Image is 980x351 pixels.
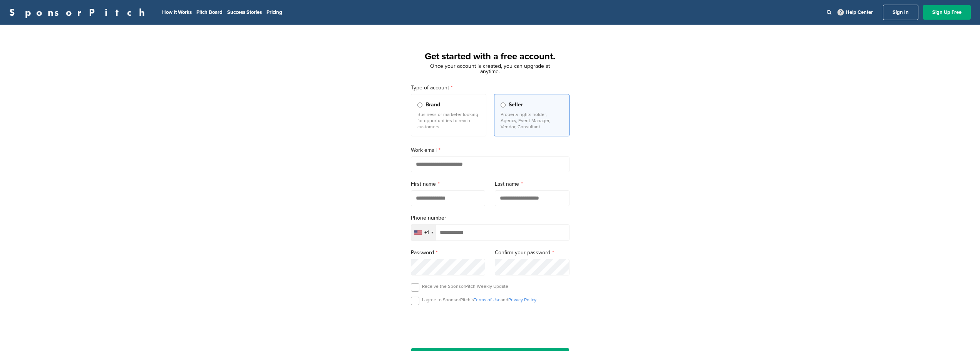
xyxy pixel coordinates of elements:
a: Success Stories [227,9,262,15]
input: Seller Property rights holder, Agency, Event Manager, Vendor, Consultant [501,102,506,107]
p: Business or marketer looking for opportunities to reach customers [417,111,480,130]
a: Sign Up Free [923,5,971,20]
a: Sign In [883,5,918,20]
a: How It Works [162,9,192,15]
label: Phone number [411,214,570,222]
p: I agree to SponsorPitch’s and [422,297,536,303]
a: Terms of Use [474,297,501,302]
p: Property rights holder, Agency, Event Manager, Vendor, Consultant [501,111,563,130]
label: Work email [411,146,570,155]
a: Pricing [266,9,282,15]
a: SponsorPitch [9,7,150,17]
a: Help Center [836,8,874,17]
label: Last name [495,180,570,188]
label: Confirm your password [495,249,570,257]
label: Type of account [411,84,570,92]
a: Pitch Board [196,9,223,15]
h1: Get started with a free account. [402,50,579,64]
span: Seller [509,101,523,109]
label: First name [411,180,486,188]
iframe: reCAPTCHA [446,314,534,337]
span: Brand [426,101,440,109]
p: Receive the SponsorPitch Weekly Update [422,283,508,289]
div: +1 [424,230,429,235]
span: Once your account is created, you can upgrade at anytime. [430,63,550,75]
label: Password [411,249,486,257]
a: Privacy Policy [508,297,536,302]
div: Selected country [411,225,436,240]
input: Brand Business or marketer looking for opportunities to reach customers [417,102,422,107]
